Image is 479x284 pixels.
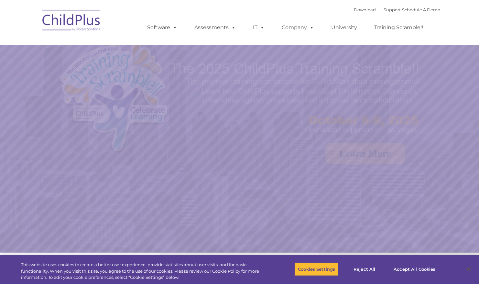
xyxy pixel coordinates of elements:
a: Learn More [325,143,405,164]
a: University [325,21,364,34]
a: Software [141,21,184,34]
a: Download [354,7,376,12]
div: This website uses cookies to create a better user experience, provide statistics about user visit... [21,262,264,281]
button: Reject All [344,262,385,276]
a: Training Scramble!! [368,21,430,34]
img: ChildPlus by Procare Solutions [39,5,104,38]
a: Schedule A Demo [402,7,440,12]
button: Cookies Settings [294,262,339,276]
a: Support [384,7,401,12]
a: Assessments [188,21,242,34]
font: | [354,7,440,12]
a: Company [275,21,321,34]
button: Accept All Cookies [390,262,439,276]
button: Close [462,262,476,276]
a: IT [246,21,271,34]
